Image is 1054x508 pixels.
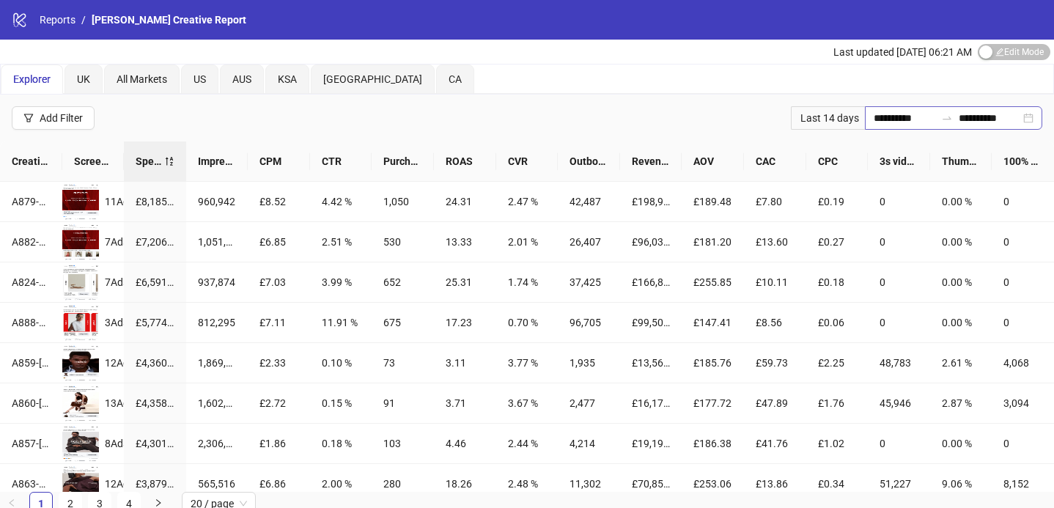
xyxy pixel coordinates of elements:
[756,395,795,411] div: £47.89
[833,46,972,58] span: Last updated [DATE] 06:21 AM
[383,395,422,411] div: 91
[434,141,496,182] th: ROAS
[198,274,237,290] div: 937,874
[1003,234,1042,250] div: 0
[818,194,857,210] div: £0.19
[136,435,174,452] div: £4,301.65
[136,234,174,250] div: £7,206.53
[880,395,918,411] div: 45,946
[880,476,918,492] div: 51,227
[105,196,134,207] span: 11 Ads
[446,194,484,210] div: 24.31
[446,395,484,411] div: 3.71
[322,274,361,290] div: 3.99 %
[310,141,372,182] th: CTR
[322,476,361,492] div: 2.00 %
[941,112,953,124] span: swap-right
[570,435,608,452] div: 4,214
[508,194,547,210] div: 2.47 %
[558,141,620,182] th: Outbound Clicks
[880,314,918,331] div: 0
[756,435,795,452] div: £41.76
[198,435,237,452] div: 2,306,864
[198,153,237,169] span: Impressions
[818,234,857,250] div: £0.27
[278,73,297,85] span: KSA
[446,274,484,290] div: 25.31
[693,395,732,411] div: £177.72
[136,153,164,169] span: Spend
[942,395,981,411] div: 2.87 %
[756,355,795,371] div: £59.73
[81,12,86,28] li: /
[136,194,174,210] div: £8,185.18
[12,314,51,331] div: A888-AW-50%-OFF-MSS-WW
[880,194,918,210] div: 0
[446,435,484,452] div: 4.46
[744,141,806,182] th: CAC
[942,234,981,250] div: 0.00 %
[248,141,310,182] th: CPM
[880,274,918,290] div: 0
[508,314,547,331] div: 0.70 %
[632,234,671,250] div: £96,033.40
[508,234,547,250] div: 2.01 %
[942,274,981,290] div: 0.00 %
[693,153,732,169] span: AOV
[756,274,795,290] div: £10.11
[383,274,422,290] div: 652
[508,476,547,492] div: 2.48 %
[693,194,732,210] div: £189.48
[12,355,51,371] div: A859-[PERSON_NAME]-SIGNATURES-VIDEO-MW
[930,141,992,182] th: Thumbstop Ratio
[322,234,361,250] div: 2.51 %
[232,73,251,85] span: AUS
[136,395,174,411] div: £4,358.13
[942,153,981,169] span: Thumbstop Ratio
[693,314,732,331] div: £147.41
[942,194,981,210] div: 0.00 %
[198,476,237,492] div: 565,516
[12,274,51,290] div: A824-SUMMER-IN-CITY-DPA-WW
[12,395,51,411] div: A860-[PERSON_NAME]-SIGNATURES-VIDEO-WW
[383,355,422,371] div: 73
[632,194,671,210] div: £198,958.88
[12,106,95,130] button: Add Filter
[508,395,547,411] div: 3.67 %
[383,435,422,452] div: 103
[632,395,671,411] div: £16,172.66
[570,314,608,331] div: 96,705
[682,141,744,182] th: AOV
[259,194,298,210] div: £8.52
[806,141,869,182] th: CPC
[1003,355,1042,371] div: 4,068
[880,153,918,169] span: 3s video views
[449,73,462,85] span: CA
[383,234,422,250] div: 530
[186,141,248,182] th: Impressions
[40,112,83,124] div: Add Filter
[756,476,795,492] div: £13.86
[570,274,608,290] div: 37,425
[693,476,732,492] div: £253.06
[446,476,484,492] div: 18.26
[756,234,795,250] div: £13.60
[12,153,51,169] span: Creative Description
[194,73,206,85] span: US
[570,194,608,210] div: 42,487
[92,14,246,26] span: [PERSON_NAME] Creative Report
[105,276,128,288] span: 7 Ads
[136,314,174,331] div: £5,774.63
[570,395,608,411] div: 2,477
[620,141,682,182] th: Revenue
[508,274,547,290] div: 1.74 %
[259,395,298,411] div: £2.72
[117,73,167,85] span: All Markets
[7,498,16,507] span: left
[818,435,857,452] div: £1.02
[259,355,298,371] div: £2.33
[259,153,298,169] span: CPM
[198,234,237,250] div: 1,051,460
[322,153,361,169] span: CTR
[818,476,857,492] div: £0.34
